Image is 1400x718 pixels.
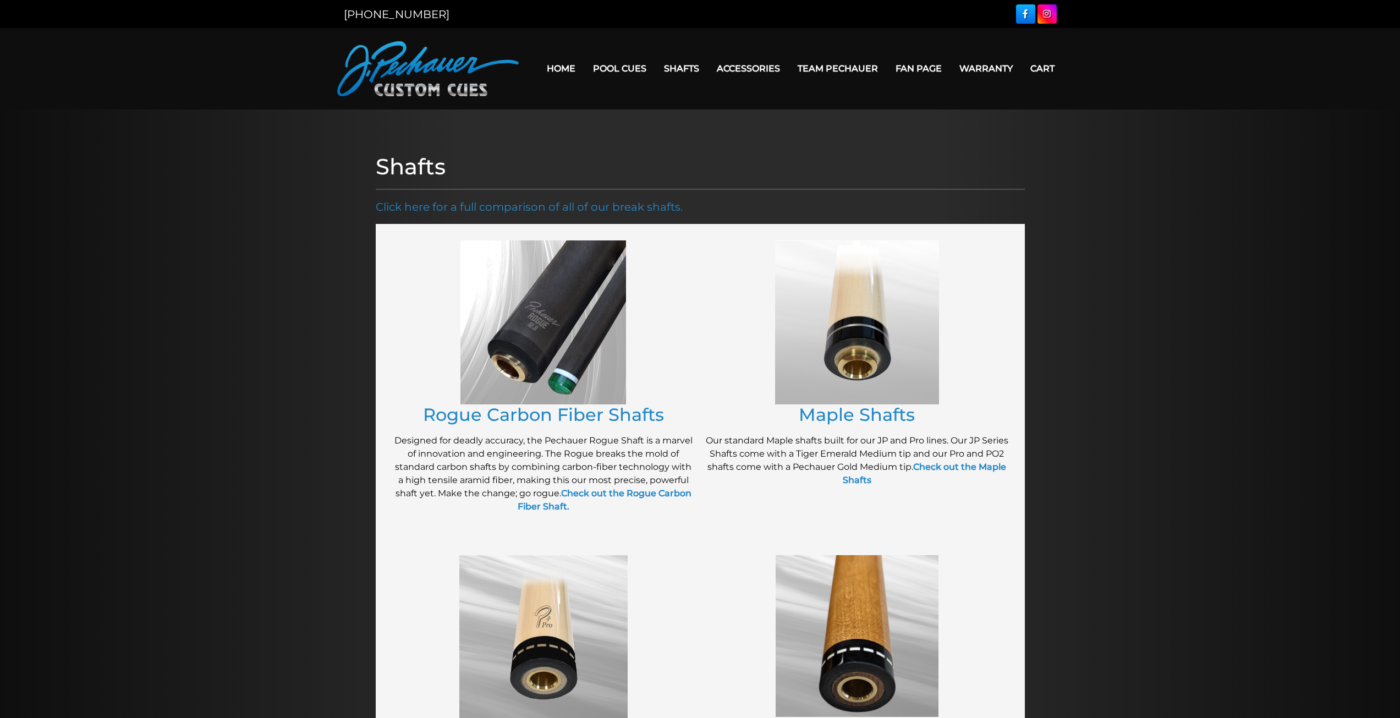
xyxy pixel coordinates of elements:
[708,54,789,83] a: Accessories
[518,488,691,512] a: Check out the Rogue Carbon Fiber Shaft.
[799,404,915,425] a: Maple Shafts
[538,54,584,83] a: Home
[376,154,1025,180] h1: Shafts
[951,54,1022,83] a: Warranty
[1022,54,1063,83] a: Cart
[843,462,1007,485] a: Check out the Maple Shafts
[337,41,519,96] img: Pechauer Custom Cues
[887,54,951,83] a: Fan Page
[584,54,655,83] a: Pool Cues
[789,54,887,83] a: Team Pechauer
[344,8,449,21] a: [PHONE_NUMBER]
[655,54,708,83] a: Shafts
[392,434,695,513] p: Designed for deadly accuracy, the Pechauer Rogue Shaft is a marvel of innovation and engineering....
[706,434,1008,487] p: Our standard Maple shafts built for our JP and Pro lines. Our JP Series Shafts come with a Tiger ...
[423,404,664,425] a: Rogue Carbon Fiber Shafts
[376,200,683,213] a: Click here for a full comparison of all of our break shafts.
